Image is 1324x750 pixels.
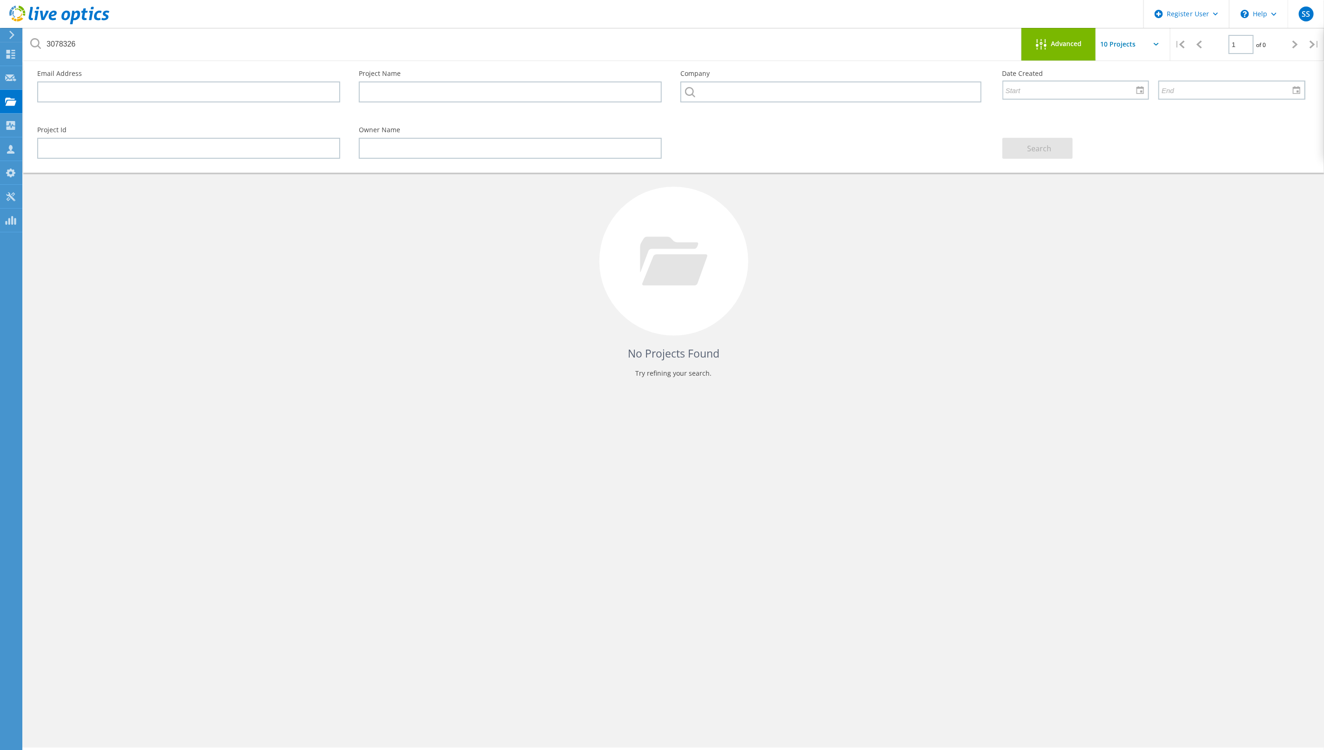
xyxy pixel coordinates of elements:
span: Search [1027,143,1051,154]
span: of 0 [1256,41,1266,49]
label: Date Created [1002,70,1305,77]
label: Project Id [37,127,340,133]
span: Advanced [1051,41,1082,47]
label: Owner Name [359,127,662,133]
input: End [1159,81,1298,99]
div: | [1305,28,1324,61]
div: | [1170,28,1190,61]
label: Email Address [37,70,340,77]
input: Search projects by name, owner, ID, company, etc [23,28,1022,61]
p: Try refining your search. [42,366,1305,381]
input: Start [1003,81,1142,99]
button: Search [1002,138,1073,159]
span: SS [1302,10,1310,18]
label: Company [680,70,983,77]
a: Live Optics Dashboard [9,20,109,26]
h4: No Projects Found [42,346,1305,361]
svg: \n [1241,10,1249,18]
label: Project Name [359,70,662,77]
